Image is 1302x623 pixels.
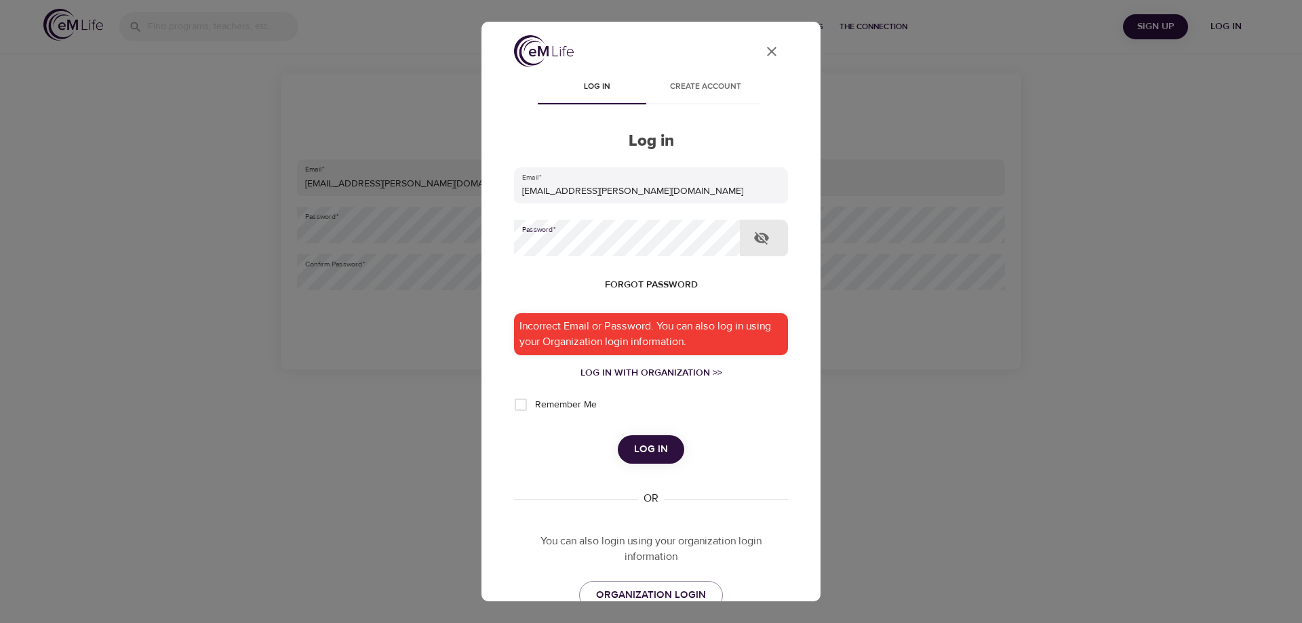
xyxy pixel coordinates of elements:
[599,273,703,298] button: Forgot password
[605,277,698,294] span: Forgot password
[596,586,706,604] span: ORGANIZATION LOGIN
[514,313,788,355] div: Incorrect Email or Password. You can also log in using your Organization login information.
[514,72,788,104] div: disabled tabs example
[755,35,788,68] button: close
[514,132,788,151] h2: Log in
[551,80,643,94] span: Log in
[579,581,723,609] a: ORGANIZATION LOGIN
[659,80,751,94] span: Create account
[638,491,664,506] div: OR
[514,534,788,565] p: You can also login using your organization login information
[514,35,574,67] img: logo
[514,366,788,380] a: Log in with Organization >>
[618,435,684,464] button: Log in
[634,441,668,458] span: Log in
[535,398,597,412] span: Remember Me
